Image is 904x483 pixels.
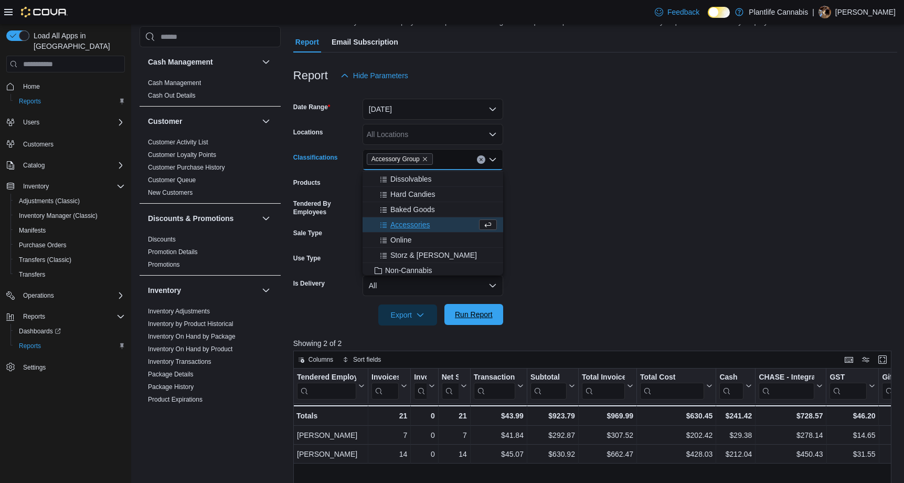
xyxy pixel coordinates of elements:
div: Invoices Sold [371,373,399,383]
button: Remove Accessory Group from selection in this group [422,156,428,162]
div: Transaction Average [473,373,515,400]
div: Jessi Mascarin [818,6,831,18]
button: Reports [10,94,129,109]
div: Subtotal [530,373,567,383]
span: Purchase Orders [19,241,67,249]
div: $923.79 [530,409,575,422]
span: Accessory Group [371,154,420,164]
button: Reports [2,309,129,324]
div: Customer [140,136,281,203]
a: Customer Queue [148,176,196,184]
a: Inventory On Hand by Package [148,333,236,340]
div: $202.42 [640,429,712,442]
a: Cash Management [148,79,201,87]
div: $307.52 [582,429,633,442]
div: 7 [442,429,467,442]
div: 0 [414,429,434,442]
p: | [812,6,814,18]
div: Discounts & Promotions [140,233,281,275]
span: Feedback [667,7,699,17]
button: Display options [859,353,872,366]
div: Invoices Sold [371,373,399,400]
div: $428.03 [640,448,712,460]
div: Cash [719,373,743,383]
a: Customer Activity List [148,139,208,146]
div: [PERSON_NAME] [297,448,365,460]
span: Inventory On Hand by Package [148,332,236,341]
div: Inventory [140,305,281,448]
button: Inventory [260,284,272,297]
a: Product Expirations [148,396,203,403]
label: Products [293,178,321,187]
button: Discounts & Promotions [260,212,272,225]
span: Columns [309,355,333,364]
span: Promotion Details [148,248,198,256]
span: Online [390,235,411,245]
span: Run Report [455,309,493,320]
span: Package Details [148,370,194,379]
a: Dashboards [15,325,65,338]
button: Clear input [477,155,485,164]
span: Customers [23,140,54,149]
button: Subtotal [530,373,575,400]
button: Non-Cannabis [363,263,503,278]
div: $41.84 [474,429,524,442]
button: Invoices Ref [414,373,434,400]
a: Customer Purchase History [148,164,225,171]
a: Dashboards [10,324,129,339]
a: New Customers [148,189,193,196]
span: Operations [23,291,54,300]
a: Home [19,80,44,93]
button: Users [19,116,44,129]
div: [PERSON_NAME] [297,429,365,442]
span: Customer Loyalty Points [148,151,216,159]
div: 14 [442,448,467,460]
label: Locations [293,128,323,136]
button: Transaction Average [473,373,523,400]
div: 21 [441,409,466,422]
span: Customer Purchase History [148,163,225,172]
span: New Customers [148,188,193,197]
button: Net Sold [441,373,466,400]
button: Inventory [148,285,258,296]
div: Subtotal [530,373,567,400]
button: Catalog [2,158,129,173]
div: $662.47 [582,448,633,460]
div: Cash [719,373,743,400]
button: Users [2,115,129,130]
div: $278.14 [759,429,823,442]
button: [DATE] [363,99,503,120]
button: Total Invoiced [582,373,633,400]
span: Manifests [15,224,125,237]
span: Reports [19,342,41,350]
a: Manifests [15,224,50,237]
span: Settings [19,361,125,374]
span: Home [23,82,40,91]
button: Tendered Employee [297,373,365,400]
span: Reports [15,340,125,352]
div: Total Cost [640,373,704,383]
nav: Complex example [6,75,125,402]
span: Package History [148,383,194,391]
span: Inventory [19,180,125,193]
label: Sale Type [293,229,322,237]
span: Hide Parameters [353,70,408,81]
div: $29.38 [719,429,752,442]
button: Manifests [10,223,129,238]
span: Home [19,80,125,93]
img: Cova [21,7,68,17]
div: $241.42 [719,409,752,422]
div: CHASE - Integrated [759,373,814,400]
div: Cash Management [140,77,281,106]
div: $292.87 [530,429,575,442]
button: Invoices Sold [371,373,407,400]
span: Transfers [19,270,45,279]
span: Load All Apps in [GEOGRAPHIC_DATA] [29,30,125,51]
button: Home [2,79,129,94]
button: Online [363,233,503,248]
a: Settings [19,361,50,374]
span: Manifests [19,226,46,235]
a: Cash Out Details [148,92,196,99]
